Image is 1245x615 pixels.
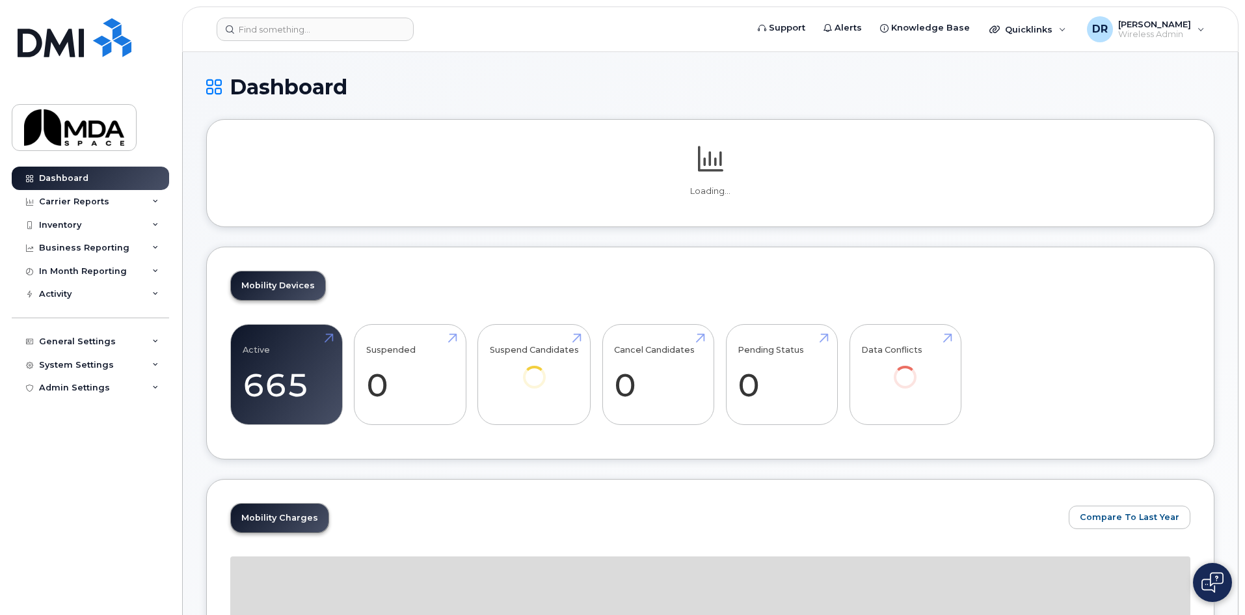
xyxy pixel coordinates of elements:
h1: Dashboard [206,75,1214,98]
a: Suspended 0 [366,332,454,418]
a: Pending Status 0 [738,332,825,418]
a: Mobility Charges [231,504,328,532]
img: Open chat [1201,572,1224,593]
a: Suspend Candidates [490,332,579,407]
span: Compare To Last Year [1080,511,1179,523]
a: Cancel Candidates 0 [614,332,702,418]
a: Mobility Devices [231,271,325,300]
button: Compare To Last Year [1069,506,1190,529]
a: Active 665 [243,332,330,418]
a: Data Conflicts [861,332,949,407]
p: Loading... [230,185,1190,197]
